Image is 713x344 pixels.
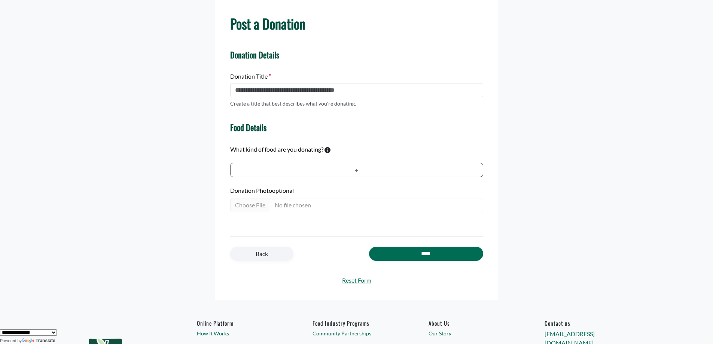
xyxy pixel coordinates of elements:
span: optional [272,187,294,194]
label: Donation Photo [230,186,483,195]
svg: To calculate environmental impacts, we follow the Food Loss + Waste Protocol [324,147,330,153]
h6: Contact us [545,320,632,326]
h6: Food Industry Programs [313,320,400,326]
a: About Us [429,320,516,326]
h4: Food Details [230,122,266,132]
label: Donation Title [230,72,271,81]
h4: Donation Details [230,50,483,60]
a: Translate [22,338,55,343]
img: Google Translate [22,338,36,344]
label: What kind of food are you donating? [230,145,323,154]
a: Back [230,247,293,261]
a: Reset Form [230,276,483,285]
h6: Online Platform [197,320,284,326]
p: Create a title that best describes what you're donating. [230,100,356,107]
h1: Post a Donation [230,15,483,31]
